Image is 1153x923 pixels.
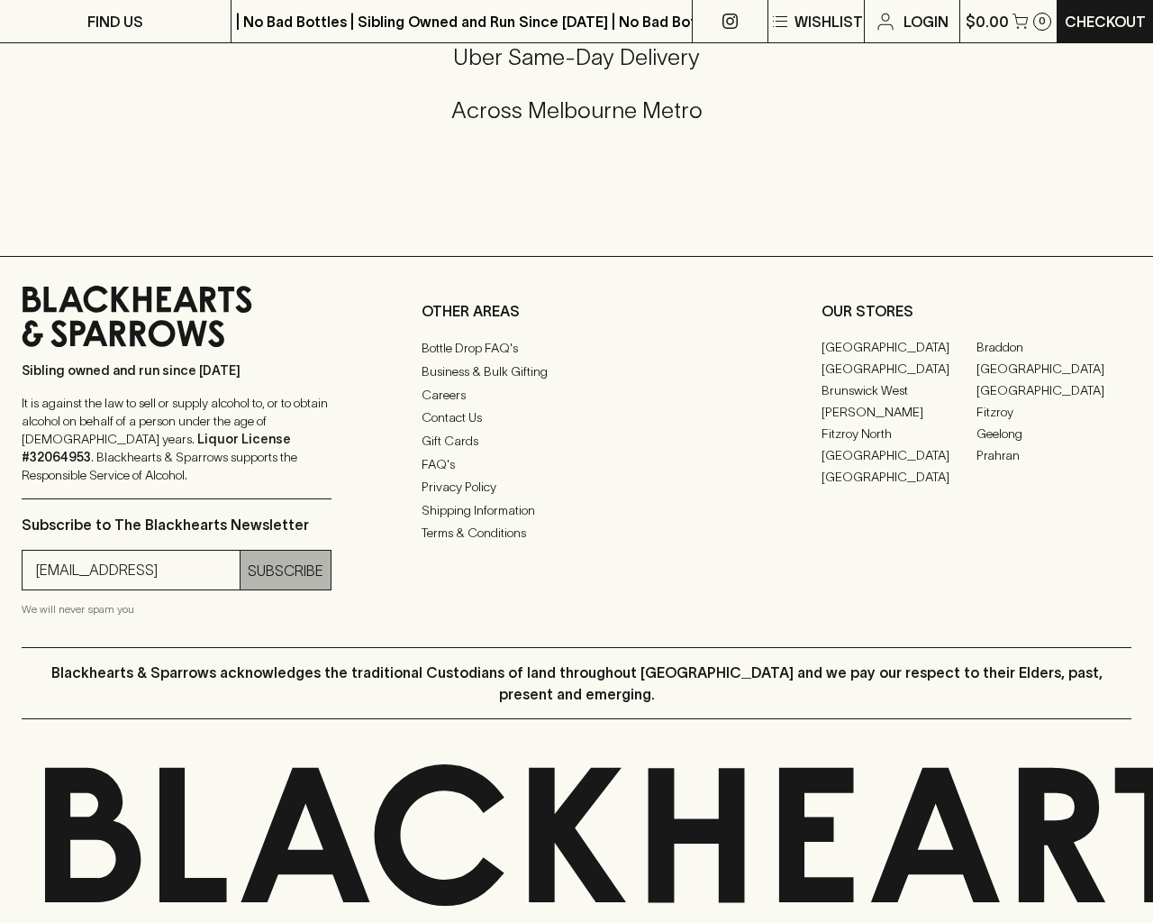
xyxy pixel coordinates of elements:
[22,96,1131,125] h5: Across Melbourne Metro
[241,551,331,589] button: SUBSCRIBE
[822,336,976,358] a: [GEOGRAPHIC_DATA]
[794,11,863,32] p: Wishlist
[422,300,731,322] p: OTHER AREAS
[36,556,240,585] input: e.g. jane@blackheartsandsparrows.com.au
[422,499,731,521] a: Shipping Information
[976,358,1131,379] a: [GEOGRAPHIC_DATA]
[248,560,323,581] p: SUBSCRIBE
[822,358,976,379] a: [GEOGRAPHIC_DATA]
[422,430,731,452] a: Gift Cards
[966,11,1009,32] p: $0.00
[976,336,1131,358] a: Braddon
[22,600,331,618] p: We will never spam you
[22,42,1131,72] h5: Uber Same-Day Delivery
[35,662,1118,705] p: Blackhearts & Sparrows acknowledges the traditional Custodians of land throughout [GEOGRAPHIC_DAT...
[422,476,731,498] a: Privacy Policy
[822,466,976,488] a: [GEOGRAPHIC_DATA]
[22,514,331,535] p: Subscribe to The Blackhearts Newsletter
[976,444,1131,466] a: Prahran
[22,361,331,379] p: Sibling owned and run since [DATE]
[976,379,1131,401] a: [GEOGRAPHIC_DATA]
[903,11,949,32] p: Login
[822,379,976,401] a: Brunswick West
[22,394,331,484] p: It is against the law to sell or supply alcohol to, or to obtain alcohol on behalf of a person un...
[1065,11,1146,32] p: Checkout
[822,300,1131,322] p: OUR STORES
[976,401,1131,423] a: Fitzroy
[422,384,731,406] a: Careers
[822,423,976,444] a: Fitzroy North
[822,401,976,423] a: [PERSON_NAME]
[422,407,731,429] a: Contact Us
[422,361,731,382] a: Business & Bulk Gifting
[822,444,976,466] a: [GEOGRAPHIC_DATA]
[1039,16,1046,26] p: 0
[87,11,143,32] p: FIND US
[422,338,731,360] a: Bottle Drop FAQ's
[976,423,1131,444] a: Geelong
[422,523,731,544] a: Terms & Conditions
[422,453,731,475] a: FAQ's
